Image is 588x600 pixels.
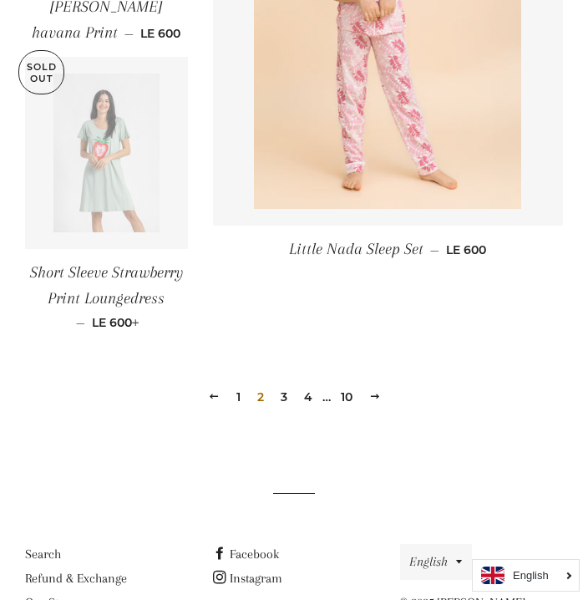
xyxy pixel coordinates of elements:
span: … [322,391,331,403]
span: Short Sleeve Strawberry Print Loungedress [30,263,183,308]
span: LE 600 [446,242,486,257]
p: Sold Out [19,51,63,94]
span: 2 [251,384,271,409]
a: Instagram [213,571,282,586]
span: — [430,242,439,257]
span: LE 600 [140,26,180,41]
a: Facebook [213,547,279,562]
a: Short Sleeve Strawberry Print Loungedress — LE 600 [25,249,188,344]
button: English [400,544,472,580]
span: — [76,315,85,330]
a: English [481,567,570,584]
i: English [513,570,549,581]
span: — [124,26,134,41]
a: 10 [334,384,359,409]
a: Little Nada Sleep Set — LE 600 [213,226,563,273]
span: Little Nada Sleep Set [289,240,423,258]
a: 1 [230,384,247,409]
a: 4 [297,384,319,409]
a: Refund & Exchange [25,571,127,586]
a: Search [25,547,61,562]
a: 3 [274,384,294,409]
span: LE 600 [92,315,139,330]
